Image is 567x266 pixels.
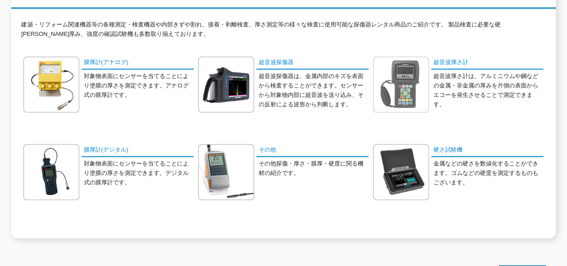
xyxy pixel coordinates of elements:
p: 超音波厚さ計は、アルミニウムや鋼などの金属・非金属の厚みを片側の表面からエコーを発生させることで測定できます。 [433,72,543,109]
p: 対象物表面にセンサーを当てることにより塗膜の厚さを測定できます。デジタル式の膜厚計です。 [83,159,194,187]
a: 超音波探傷器 [256,57,368,70]
a: 膜厚計(デジタル) [82,144,194,157]
p: その他探傷・厚さ・膜厚・硬度に関る機材の紹介です。 [258,159,368,178]
img: 膜厚計(デジタル) [23,144,79,200]
img: 超音波探傷器 [198,57,254,113]
p: 建築・リフォーム関連機器等の各種測定・検査機器や内部きずや割れ、接着・剥離検査、厚さ測定等の様々な検査に使用可能な探傷器レンタル商品のご紹介です。 製品検査に必要な硬[PERSON_NAME]厚... [21,20,545,44]
a: 膜厚計(アナログ) [82,57,194,70]
img: 超音波厚さ計 [373,57,429,113]
img: 膜厚計(アナログ) [23,57,79,113]
p: 対象物表面にセンサーを当てることにより塗膜の厚さを測定できます。アナログ式の膜厚計です。 [83,72,194,100]
img: その他 [198,144,254,200]
a: 超音波厚さ計 [431,57,543,70]
p: 超音波探傷器は、金属内部のキズを表面から検査することができます。センサーから対象物内部に超音波を送り込み、その反射による波形から判断します。 [258,72,368,109]
a: 硬さ試験機 [431,144,543,157]
a: その他 [256,144,368,157]
p: 金属などの硬さを数値化することができます。ゴムなどの硬度を測定するものもございます。 [433,159,543,187]
img: 硬さ試験機 [373,144,429,200]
